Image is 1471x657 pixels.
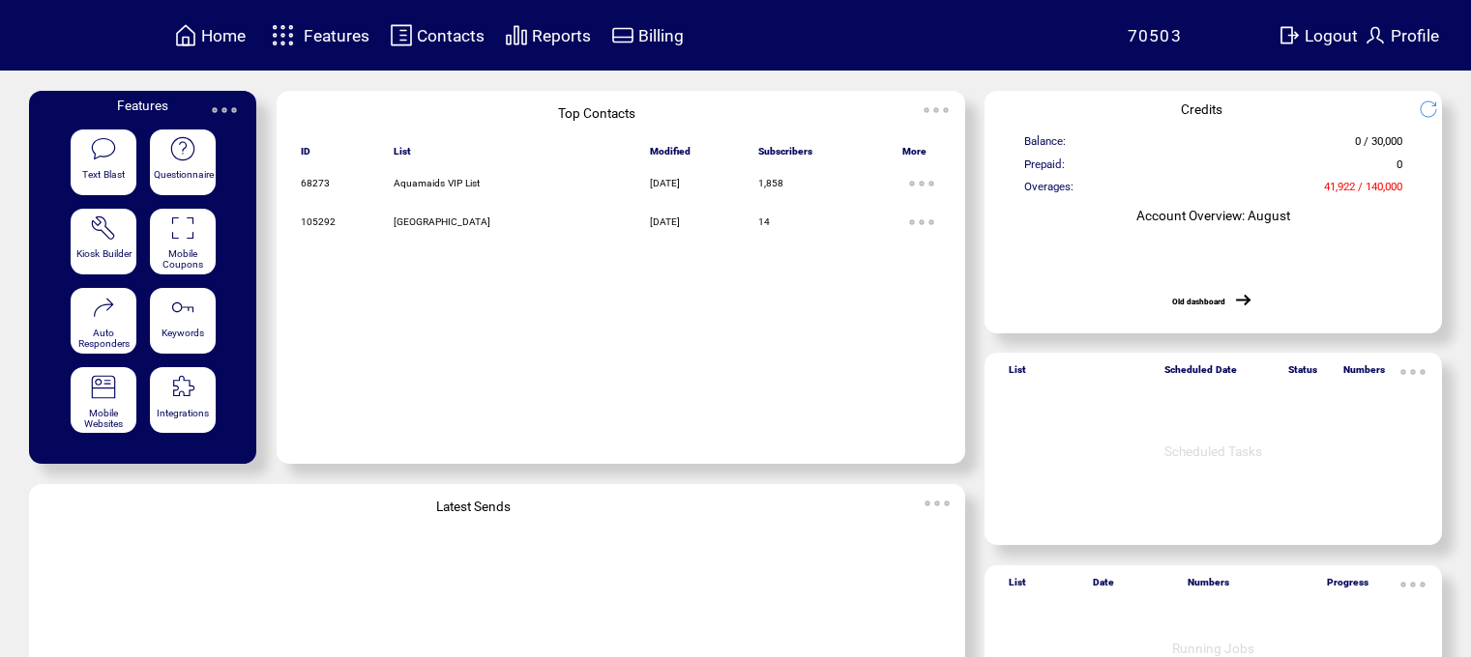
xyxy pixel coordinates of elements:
[301,178,330,188] span: 68273
[758,216,770,227] span: 14
[1327,577,1368,596] span: Progress
[150,288,216,355] a: Keywords
[169,214,196,242] img: coupons.svg
[394,146,411,165] span: List
[532,26,591,45] span: Reports
[169,374,196,401] img: integrations.svg
[1364,23,1387,47] img: profile.svg
[1305,26,1358,45] span: Logout
[650,178,680,188] span: [DATE]
[558,105,635,121] span: Top Contacts
[150,129,216,196] a: Questionnaire
[650,146,691,165] span: Modified
[150,209,216,275] a: Mobile Coupons
[1275,20,1361,50] a: Logout
[417,26,485,45] span: Contacts
[390,23,413,47] img: contacts.svg
[917,91,956,129] img: ellypsis.svg
[1164,364,1237,384] span: Scheduled Date
[1024,157,1065,180] span: Prepaid:
[266,19,300,51] img: features.svg
[1355,134,1402,157] span: 0 / 30,000
[76,248,132,259] span: Kiosk Builder
[71,367,136,434] a: Mobile Websites
[902,164,941,203] img: ellypsis.svg
[1324,180,1402,202] span: 41,922 / 140,000
[154,169,214,180] span: Questionnaire
[608,20,687,50] a: Billing
[1188,577,1229,596] span: Numbers
[301,146,310,165] span: ID
[918,484,956,523] img: ellypsis.svg
[611,23,634,47] img: creidtcard.svg
[304,26,369,45] span: Features
[1394,565,1432,604] img: ellypsis.svg
[902,203,941,242] img: ellypsis.svg
[638,26,684,45] span: Billing
[71,129,136,196] a: Text Blast
[1164,443,1262,459] span: Scheduled Tasks
[650,216,680,227] span: [DATE]
[1128,26,1183,45] span: 70503
[71,209,136,275] a: Kiosk Builder
[171,20,249,50] a: Home
[1343,364,1385,384] span: Numbers
[82,169,125,180] span: Text Blast
[1024,134,1066,157] span: Balance:
[1181,101,1222,117] span: Credits
[205,91,244,129] img: ellypsis.svg
[263,16,372,54] a: Features
[301,216,336,227] span: 105292
[90,135,117,162] img: text-blast.svg
[84,408,123,429] span: Mobile Websites
[902,146,927,165] span: More
[1397,157,1402,180] span: 0
[1172,297,1225,306] a: Old dashboard
[150,367,216,434] a: Integrations
[394,178,480,188] span: Aquamaids VIP List
[758,146,812,165] span: Subscribers
[71,288,136,355] a: Auto Responders
[1136,208,1290,223] span: Account Overview: August
[1419,100,1453,119] img: refresh.png
[1394,353,1432,391] img: ellypsis.svg
[78,328,130,349] span: Auto Responders
[1361,20,1442,50] a: Profile
[162,248,203,270] span: Mobile Coupons
[90,374,117,401] img: mobile-websites.svg
[1288,364,1317,384] span: Status
[1391,26,1439,45] span: Profile
[758,178,783,188] span: 1,858
[505,23,528,47] img: chart.svg
[436,499,511,514] span: Latest Sends
[1009,577,1026,596] span: List
[90,214,117,242] img: tool%201.svg
[1278,23,1301,47] img: exit.svg
[174,23,197,47] img: home.svg
[157,408,209,418] span: Integrations
[1009,364,1026,384] span: List
[117,98,168,113] span: Features
[169,135,196,162] img: questionnaire.svg
[162,328,204,338] span: Keywords
[502,20,594,50] a: Reports
[1093,577,1114,596] span: Date
[90,294,117,321] img: auto-responders.svg
[1172,641,1254,656] span: Running Jobs
[169,294,196,321] img: keywords.svg
[394,216,490,227] span: [GEOGRAPHIC_DATA]
[387,20,487,50] a: Contacts
[1024,180,1074,202] span: Overages:
[201,26,246,45] span: Home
